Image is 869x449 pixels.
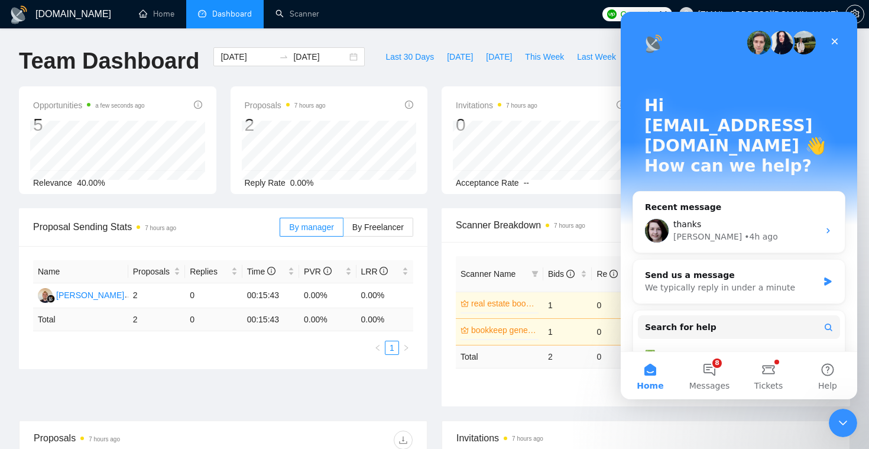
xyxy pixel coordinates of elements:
[506,102,537,109] time: 7 hours ago
[38,290,124,299] a: AS[PERSON_NAME]
[212,9,252,19] span: Dashboard
[529,265,541,283] span: filter
[279,52,288,62] span: swap-right
[399,341,413,355] button: right
[198,9,206,18] span: dashboard
[385,50,434,63] span: Last 30 Days
[245,178,286,188] span: Reply Rate
[570,47,622,66] button: Last Week
[620,8,656,21] span: Connects:
[267,267,275,275] span: info-circle
[380,267,388,275] span: info-circle
[440,47,479,66] button: [DATE]
[554,222,585,229] time: 7 hours ago
[33,98,145,112] span: Opportunities
[289,222,333,232] span: By manager
[361,267,388,276] span: LRR
[247,267,275,276] span: Time
[128,283,185,308] td: 2
[621,12,857,399] iframe: Intercom live chat
[89,436,120,442] time: 7 hours ago
[525,50,564,63] span: This Week
[543,345,592,368] td: 2
[374,344,381,351] span: left
[456,218,836,232] span: Scanner Breakdown
[456,114,537,136] div: 0
[456,178,519,188] span: Acceptance Rate
[371,341,385,355] button: left
[242,308,299,331] td: 00:15:43
[405,101,413,109] span: info-circle
[399,341,413,355] li: Next Page
[299,308,356,331] td: 0.00 %
[471,297,536,310] a: real estate bookkeep
[592,345,641,368] td: 0
[512,435,543,442] time: 7 hours ago
[133,265,171,278] span: Proposals
[33,219,280,234] span: Proposal Sending Stats
[461,269,515,279] span: Scanner Name
[845,5,864,24] button: setting
[461,326,469,334] span: crown
[394,435,412,445] span: download
[479,47,518,66] button: [DATE]
[829,409,857,437] iframe: Intercom live chat
[356,308,414,331] td: 0.00 %
[323,267,332,275] span: info-circle
[845,9,864,19] a: setting
[518,47,570,66] button: This Week
[471,324,536,337] a: bookkeep general
[242,283,299,308] td: 00:15:43
[77,178,105,188] span: 40.00%
[486,50,512,63] span: [DATE]
[577,50,616,63] span: Last Week
[846,9,864,19] span: setting
[128,308,185,331] td: 2
[371,341,385,355] li: Previous Page
[245,114,326,136] div: 2
[596,269,618,279] span: Re
[456,98,537,112] span: Invitations
[531,270,539,277] span: filter
[379,47,440,66] button: Last 30 Days
[33,308,128,331] td: Total
[145,225,176,231] time: 7 hours ago
[33,178,72,188] span: Relevance
[190,265,228,278] span: Replies
[548,269,575,279] span: Bids
[95,102,144,109] time: a few seconds ago
[592,292,641,318] td: 0
[47,295,55,303] img: gigradar-bm.png
[403,344,410,351] span: right
[682,10,690,18] span: user
[461,299,469,308] span: crown
[33,260,128,283] th: Name
[185,260,242,283] th: Replies
[456,345,543,368] td: Total
[279,52,288,62] span: to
